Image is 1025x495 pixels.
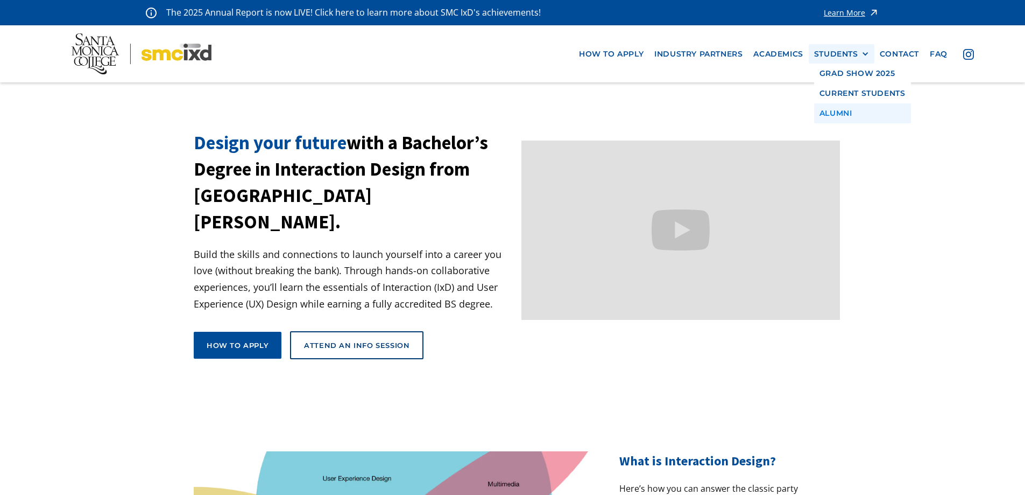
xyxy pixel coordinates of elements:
[814,50,869,59] div: STUDENTS
[814,50,858,59] div: STUDENTS
[748,44,808,64] a: Academics
[166,5,542,20] p: The 2025 Annual Report is now LIVE! Click here to learn more about SMC IxD's achievements!
[924,44,953,64] a: faq
[649,44,748,64] a: industry partners
[824,9,865,17] div: Learn More
[146,7,157,18] img: icon - information - alert
[824,5,879,20] a: Learn More
[207,340,268,350] div: How to apply
[814,83,911,103] a: Current Students
[194,246,513,312] p: Build the skills and connections to launch yourself into a career you love (without breaking the ...
[963,49,974,60] img: icon - instagram
[194,130,513,235] h1: with a Bachelor’s Degree in Interaction Design from [GEOGRAPHIC_DATA][PERSON_NAME].
[521,141,840,320] iframe: Design your future with a Bachelor's Degree in Interaction Design from Santa Monica College
[194,131,347,155] span: Design your future
[574,44,649,64] a: how to apply
[72,33,211,74] img: Santa Monica College - SMC IxD logo
[194,332,281,359] a: How to apply
[814,64,911,83] a: GRAD SHOW 2025
[874,44,924,64] a: contact
[868,5,879,20] img: icon - arrow - alert
[619,451,831,471] h2: What is Interaction Design?
[814,103,911,123] a: Alumni
[304,340,409,350] div: Attend an Info Session
[814,64,911,123] nav: STUDENTS
[290,331,423,359] a: Attend an Info Session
